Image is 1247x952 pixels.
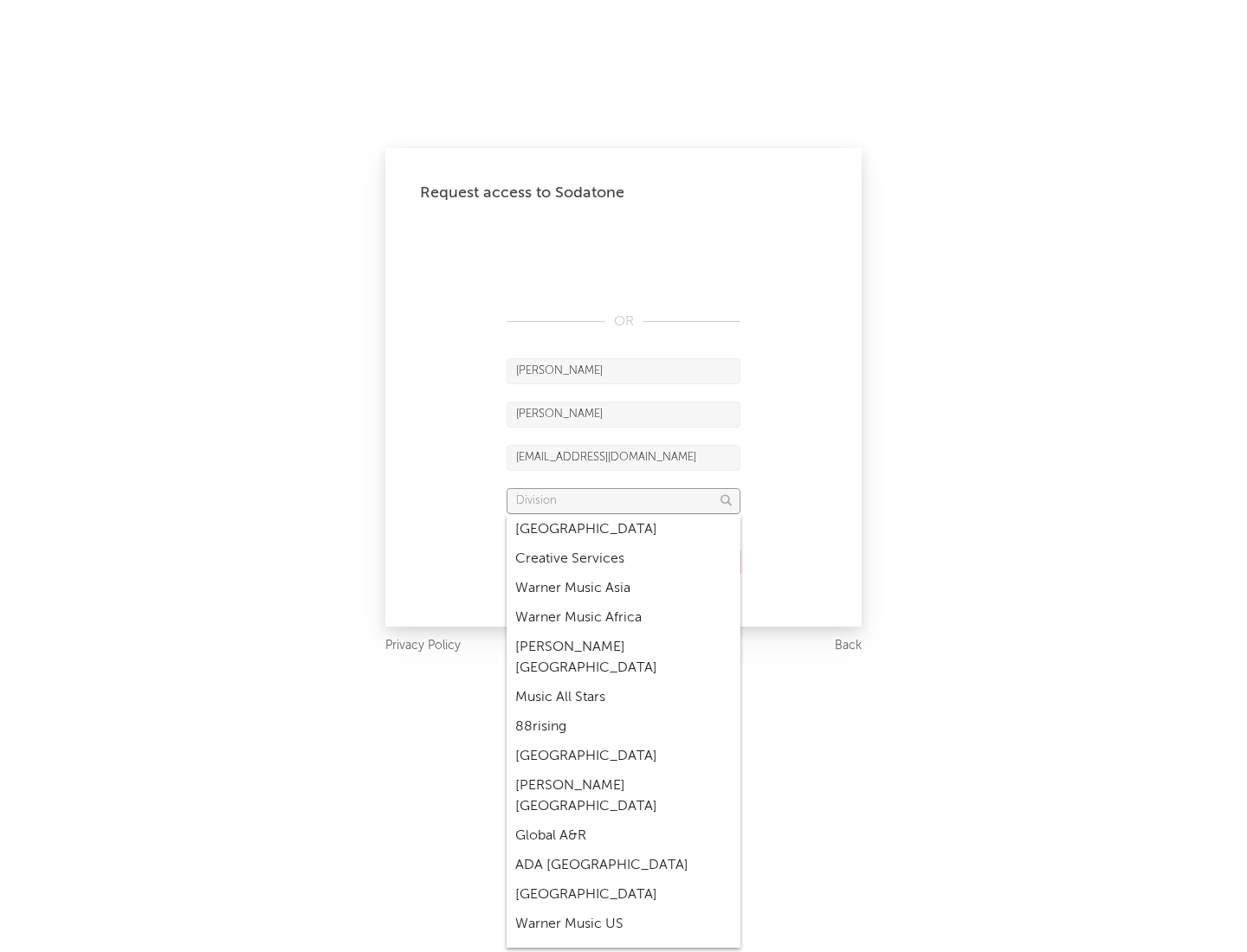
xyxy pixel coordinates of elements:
[507,544,740,574] div: Creative Services
[385,635,461,657] a: Privacy Policy
[507,742,740,771] div: [GEOGRAPHIC_DATA]
[507,880,740,910] div: [GEOGRAPHIC_DATA]
[507,488,740,514] input: Division
[507,358,740,384] input: First Name
[507,515,740,544] div: [GEOGRAPHIC_DATA]
[507,603,740,633] div: Warner Music Africa
[507,445,740,471] input: Email
[507,633,740,683] div: [PERSON_NAME] [GEOGRAPHIC_DATA]
[507,402,740,428] input: Last Name
[507,771,740,821] div: [PERSON_NAME] [GEOGRAPHIC_DATA]
[507,712,740,742] div: 88rising
[507,574,740,603] div: Warner Music Asia
[507,821,740,851] div: Global A&R
[835,635,862,657] a: Back
[420,183,827,203] div: Request access to Sodatone
[507,851,740,880] div: ADA [GEOGRAPHIC_DATA]
[507,683,740,712] div: Music All Stars
[507,312,740,332] div: OR
[507,910,740,939] div: Warner Music US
